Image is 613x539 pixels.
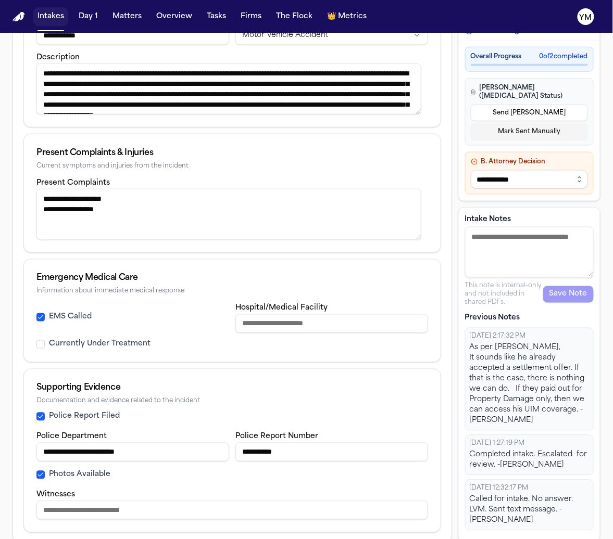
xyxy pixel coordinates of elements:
[465,227,594,278] textarea: Intake notes
[470,440,589,448] div: [DATE] 1:27:19 PM
[36,433,107,441] label: Police Department
[36,179,110,187] label: Present Complaints
[235,304,328,312] label: Hospital/Medical Facility
[36,54,80,61] label: Description
[323,7,371,26] button: crownMetrics
[36,147,428,159] div: Present Complaints & Injuries
[471,105,588,121] button: Send [PERSON_NAME]
[470,332,589,341] div: [DATE] 2:17:32 PM
[236,7,266,26] button: Firms
[36,397,428,405] div: Documentation and evidence related to the incident
[235,443,428,461] input: Police report number
[36,382,428,394] div: Supporting Evidence
[470,495,589,526] div: Called for intake. No answer. LVM. Sent text message. - [PERSON_NAME]
[471,123,588,140] button: Mark Sent Manually
[465,214,594,225] label: Intake Notes
[470,450,589,471] div: Completed intake. Escalated for review. -[PERSON_NAME]
[49,312,92,323] label: EMS Called
[203,7,230,26] button: Tasks
[152,7,196,26] button: Overview
[49,470,110,480] label: Photos Available
[49,412,120,422] label: Police Report Filed
[12,12,25,22] a: Home
[36,26,229,45] input: From/To destination
[272,7,317,26] button: The Flock
[74,7,102,26] button: Day 1
[540,53,588,61] span: 0 of 2 completed
[49,339,151,350] label: Currently Under Treatment
[465,282,543,307] p: This note is internal-only and not included in shared PDFs.
[465,313,594,324] p: Previous Notes
[36,288,428,296] div: Information about immediate medical response
[36,272,428,285] div: Emergency Medical Care
[36,443,229,461] input: Police department
[470,484,589,493] div: [DATE] 12:32:17 PM
[36,491,75,499] label: Witnesses
[36,63,421,114] textarea: Incident description
[471,84,588,100] h4: [PERSON_NAME] ([MEDICAL_DATA] Status)
[36,501,428,520] input: Witnesses
[12,12,25,22] img: Finch Logo
[36,189,421,240] textarea: Present complaints
[235,433,318,441] label: Police Report Number
[471,53,522,61] span: Overall Progress
[470,343,589,426] div: As per [PERSON_NAME], It sounds like he already accepted a settlement offer. If that is the case,...
[33,7,68,26] button: Intakes
[235,314,428,333] input: Hospital or medical facility
[471,158,588,166] h4: B. Attorney Decision
[36,162,428,170] div: Current symptoms and injuries from the incident
[108,7,146,26] button: Matters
